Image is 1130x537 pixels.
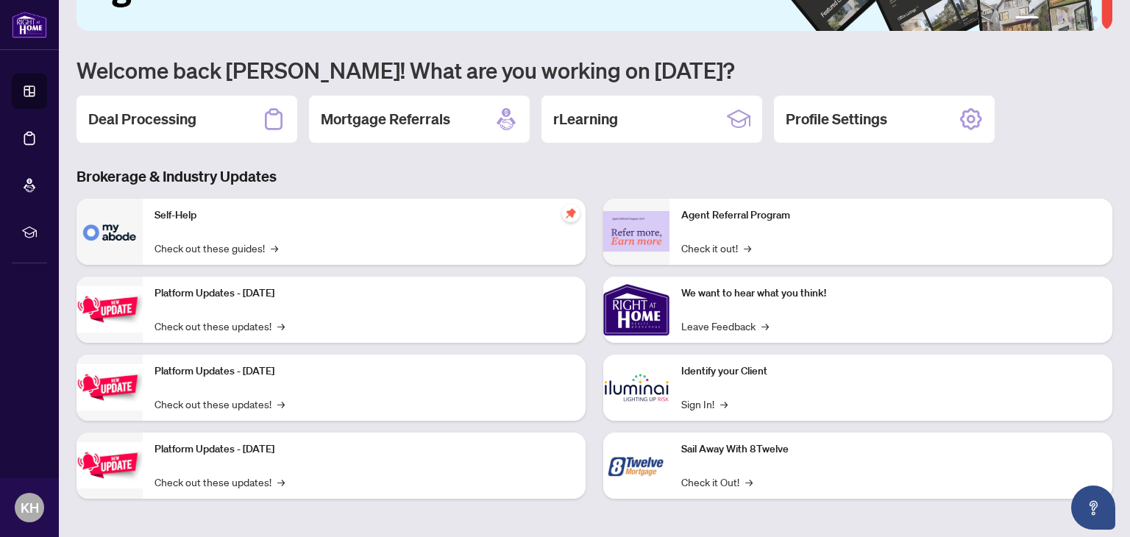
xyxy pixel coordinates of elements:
span: KH [21,497,39,518]
p: Platform Updates - [DATE] [154,285,574,302]
span: → [720,396,728,412]
span: → [277,396,285,412]
p: Self-Help [154,207,574,224]
p: Agent Referral Program [681,207,1101,224]
a: Check out these updates!→ [154,396,285,412]
img: We want to hear what you think! [603,277,669,343]
button: 2 [1045,16,1051,22]
button: 5 [1080,16,1086,22]
a: Sign In!→ [681,396,728,412]
p: Platform Updates - [DATE] [154,441,574,458]
a: Check it out!→ [681,240,751,256]
span: → [277,474,285,490]
p: Platform Updates - [DATE] [154,363,574,380]
p: Sail Away With 8Twelve [681,441,1101,458]
h2: Mortgage Referrals [321,109,450,129]
img: logo [12,11,47,38]
p: We want to hear what you think! [681,285,1101,302]
img: Identify your Client [603,355,669,421]
img: Platform Updates - July 8, 2025 [77,364,143,410]
a: Check out these guides!→ [154,240,278,256]
img: Platform Updates - June 23, 2025 [77,442,143,488]
a: Check it Out!→ [681,474,753,490]
span: → [761,318,769,334]
a: Check out these updates!→ [154,318,285,334]
img: Agent Referral Program [603,211,669,252]
button: 1 [1015,16,1039,22]
span: → [277,318,285,334]
button: 4 [1068,16,1074,22]
h2: Deal Processing [88,109,196,129]
span: → [744,240,751,256]
img: Self-Help [77,199,143,265]
button: Open asap [1071,486,1115,530]
h2: Profile Settings [786,109,887,129]
button: 3 [1056,16,1062,22]
p: Identify your Client [681,363,1101,380]
img: Sail Away With 8Twelve [603,433,669,499]
a: Leave Feedback→ [681,318,769,334]
h3: Brokerage & Industry Updates [77,166,1112,187]
span: → [745,474,753,490]
button: 6 [1092,16,1098,22]
h2: rLearning [553,109,618,129]
span: pushpin [562,205,580,222]
img: Platform Updates - July 21, 2025 [77,286,143,332]
span: → [271,240,278,256]
h1: Welcome back [PERSON_NAME]! What are you working on [DATE]? [77,56,1112,84]
a: Check out these updates!→ [154,474,285,490]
